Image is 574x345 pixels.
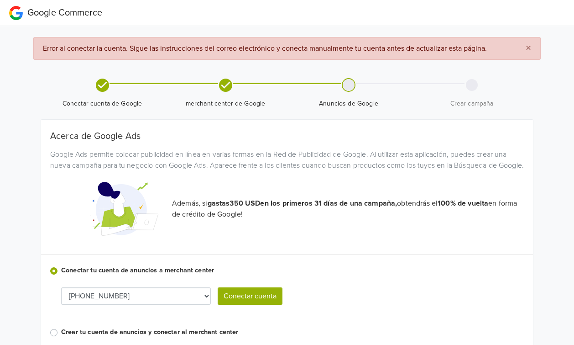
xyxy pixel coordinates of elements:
[438,199,488,208] strong: 100% de vuelta
[167,99,283,108] span: merchant center de Google
[90,175,158,243] img: Google Promotional Codes
[526,42,531,55] span: ×
[172,198,524,220] p: Además, si obtendrás el en forma de crédito de Google!
[43,44,487,53] span: Error al conectar la cuenta. Sigue las instrucciones del correo electrónico y conecta manualmente...
[517,37,540,59] button: Close
[218,287,282,305] button: Conectar cuenta
[61,265,524,276] label: Conectar tu cuenta de anuncios a merchant center
[43,149,531,171] div: Google Ads permite colocar publicidad en línea en varias formas en la Red de Publicidad de Google...
[208,199,397,208] strong: gastas 350 USD en los primeros 31 días de una campaña,
[61,327,524,337] label: Crear tu cuenta de anuncios y conectar al merchant center
[27,7,102,18] span: Google Commerce
[50,131,524,142] h5: Acerca de Google Ads
[44,99,160,108] span: Conectar cuenta de Google
[291,99,407,108] span: Anuncios de Google
[414,99,530,108] span: Crear campaña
